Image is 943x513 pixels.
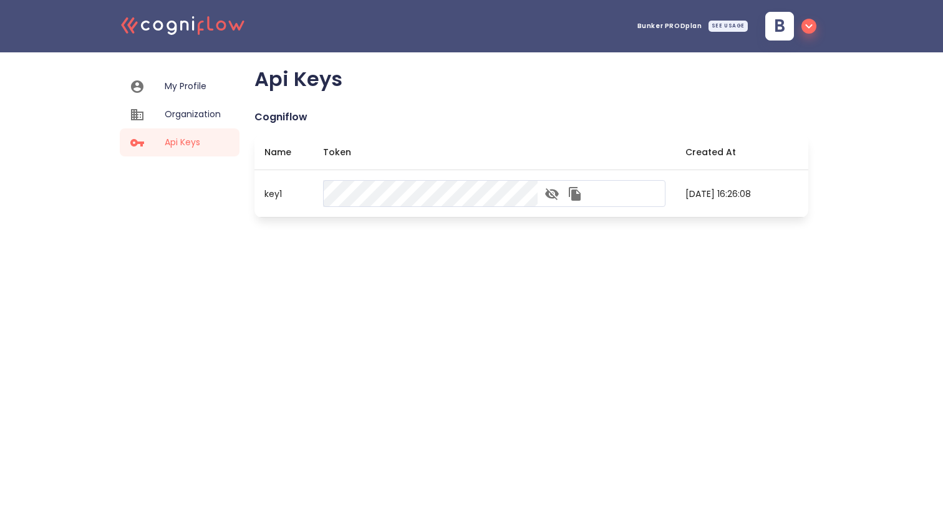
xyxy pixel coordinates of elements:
span: b [774,17,785,35]
td: key1 [254,170,313,218]
th: Token [313,135,675,170]
th: Created At [675,135,783,170]
button: Copy [566,185,584,203]
h4: Cogniflow [254,111,808,123]
span: Bunker PROD plan [637,23,702,29]
h2: Api Keys [254,67,342,91]
th: Name [254,135,313,170]
button: b [755,8,821,44]
td: [DATE] 16:26:08 [675,170,783,218]
div: SEE USAGE [708,21,748,32]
